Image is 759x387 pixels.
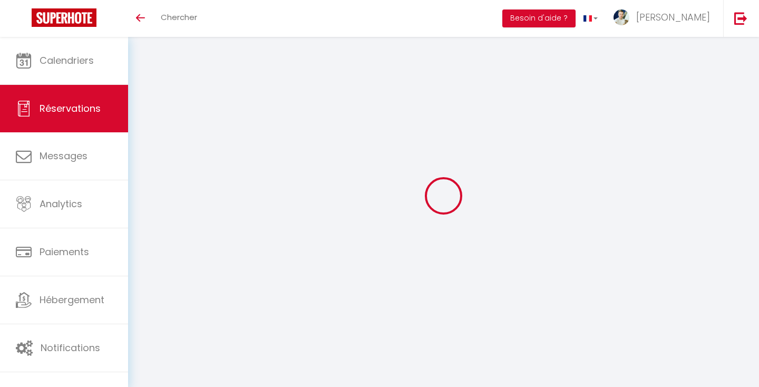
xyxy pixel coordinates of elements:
img: logout [734,12,747,25]
span: Hébergement [40,293,104,306]
img: ... [614,9,629,25]
span: [PERSON_NAME] [636,11,710,24]
span: Réservations [40,102,101,115]
span: Notifications [41,341,100,354]
span: Messages [40,149,87,162]
span: Calendriers [40,54,94,67]
span: Analytics [40,197,82,210]
button: Besoin d'aide ? [502,9,576,27]
span: Chercher [161,12,197,23]
img: Super Booking [32,8,96,27]
span: Paiements [40,245,89,258]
